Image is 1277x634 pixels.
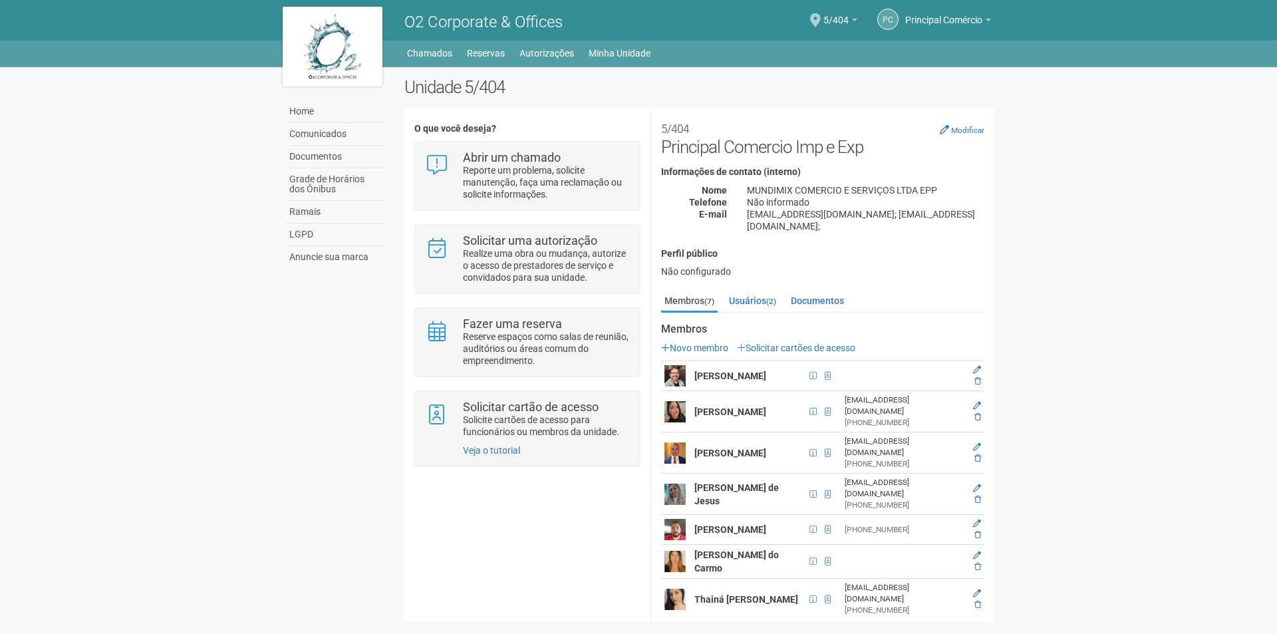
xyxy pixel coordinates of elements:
a: Autorizações [519,44,574,63]
a: Documentos [787,291,847,311]
a: Solicitar uma autorização Realize uma obra ou mudança, autorize o acesso de prestadores de serviç... [425,235,629,283]
img: user.png [664,401,686,422]
small: (2) [766,297,776,306]
a: Excluir membro [974,377,981,386]
a: Excluir membro [974,412,981,422]
strong: E-mail [699,209,727,220]
div: [EMAIL_ADDRESS][DOMAIN_NAME] [845,477,959,500]
strong: Thainá [PERSON_NAME] [694,594,798,605]
span: Principal Comércio [905,2,982,25]
div: [PHONE_NUMBER] [845,417,959,428]
a: Membros(7) [661,291,718,313]
a: Modificar [940,124,984,135]
strong: Solicitar cartão de acesso [463,400,599,414]
strong: [PERSON_NAME] de Jesus [694,482,779,506]
a: Ramais [286,201,384,224]
a: Veja o tutorial [463,445,520,456]
small: (7) [704,297,714,306]
img: user.png [664,589,686,610]
div: [EMAIL_ADDRESS][DOMAIN_NAME] [845,582,959,605]
small: Modificar [951,126,984,135]
a: Excluir membro [974,495,981,504]
a: Editar membro [973,519,981,528]
strong: Abrir um chamado [463,150,561,164]
a: Abrir um chamado Reporte um problema, solicite manutenção, faça uma reclamação ou solicite inform... [425,152,629,200]
a: Anuncie sua marca [286,246,384,268]
div: [EMAIL_ADDRESS][DOMAIN_NAME]; [EMAIL_ADDRESS][DOMAIN_NAME]; [737,208,994,232]
span: 5/404 [823,2,849,25]
div: [EMAIL_ADDRESS][DOMAIN_NAME] [845,395,959,417]
a: PC [877,9,899,30]
a: Home [286,100,384,123]
a: Editar membro [973,442,981,452]
div: MUNDIMIX COMERCIO E SERVIÇOS LTDA EPP [737,184,994,196]
h2: Unidade 5/404 [404,77,994,97]
a: Editar membro [973,365,981,375]
div: Não configurado [661,265,984,277]
a: Documentos [286,146,384,168]
strong: Solicitar uma autorização [463,234,597,247]
div: [PHONE_NUMBER] [845,524,959,536]
p: Reserve espaços como salas de reunião, auditórios ou áreas comum do empreendimento. [463,331,630,367]
strong: [PERSON_NAME] [694,448,766,458]
a: Excluir membro [974,454,981,463]
img: user.png [664,484,686,505]
div: Não informado [737,196,994,208]
a: Grade de Horários dos Ônibus [286,168,384,201]
strong: [PERSON_NAME] [694,371,766,381]
a: Chamados [407,44,452,63]
h2: Principal Comercio Imp e Exp [661,117,984,157]
a: 5/404 [823,17,857,27]
a: Excluir membro [974,600,981,609]
h4: O que você deseja? [414,124,640,134]
p: Solicite cartões de acesso para funcionários ou membros da unidade. [463,414,630,438]
small: 5/404 [661,122,689,136]
strong: Membros [661,323,984,335]
h4: Perfil público [661,249,984,259]
a: Minha Unidade [589,44,650,63]
a: Reservas [467,44,505,63]
a: Novo membro [661,343,728,353]
strong: [PERSON_NAME] do Carmo [694,550,779,573]
strong: [PERSON_NAME] [694,406,766,417]
a: Editar membro [973,484,981,493]
a: LGPD [286,224,384,246]
a: Comunicados [286,123,384,146]
img: user.png [664,519,686,540]
a: Solicitar cartões de acesso [737,343,855,353]
a: Principal Comércio [905,17,991,27]
span: O2 Corporate & Offices [404,13,563,31]
img: user.png [664,551,686,572]
a: Solicitar cartão de acesso Solicite cartões de acesso para funcionários ou membros da unidade. [425,401,629,438]
strong: Telefone [689,197,727,208]
a: Editar membro [973,551,981,560]
div: [PHONE_NUMBER] [845,458,959,470]
div: [EMAIL_ADDRESS][DOMAIN_NAME] [845,436,959,458]
a: Fazer uma reserva Reserve espaços como salas de reunião, auditórios ou áreas comum do empreendime... [425,318,629,367]
p: Reporte um problema, solicite manutenção, faça uma reclamação ou solicite informações. [463,164,630,200]
img: user.png [664,442,686,464]
strong: Nome [702,185,727,196]
a: Excluir membro [974,530,981,540]
img: logo.jpg [283,7,382,86]
a: Excluir membro [974,562,981,571]
strong: [PERSON_NAME] [694,524,766,535]
p: Realize uma obra ou mudança, autorize o acesso de prestadores de serviço e convidados para sua un... [463,247,630,283]
h4: Informações de contato (interno) [661,167,984,177]
div: [PHONE_NUMBER] [845,605,959,616]
a: Usuários(2) [726,291,780,311]
strong: Fazer uma reserva [463,317,562,331]
img: user.png [664,365,686,387]
div: [PHONE_NUMBER] [845,500,959,511]
a: Editar membro [973,589,981,598]
a: Editar membro [973,401,981,410]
